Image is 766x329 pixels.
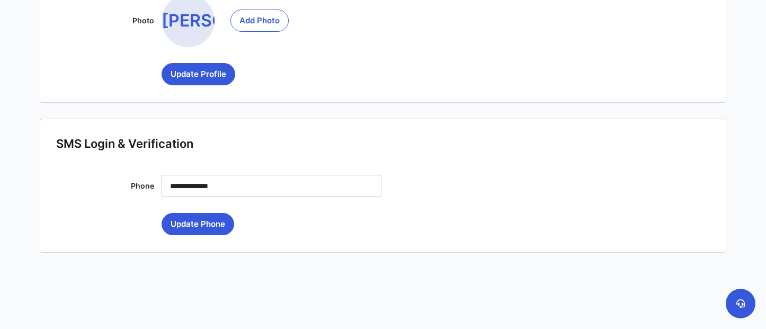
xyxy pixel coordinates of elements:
[162,63,235,85] button: Update Profile
[56,136,193,152] span: SMS Login & Verification
[162,213,234,235] button: Update Phone
[230,10,289,32] button: [PERSON_NAME]
[56,175,154,197] label: Phone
